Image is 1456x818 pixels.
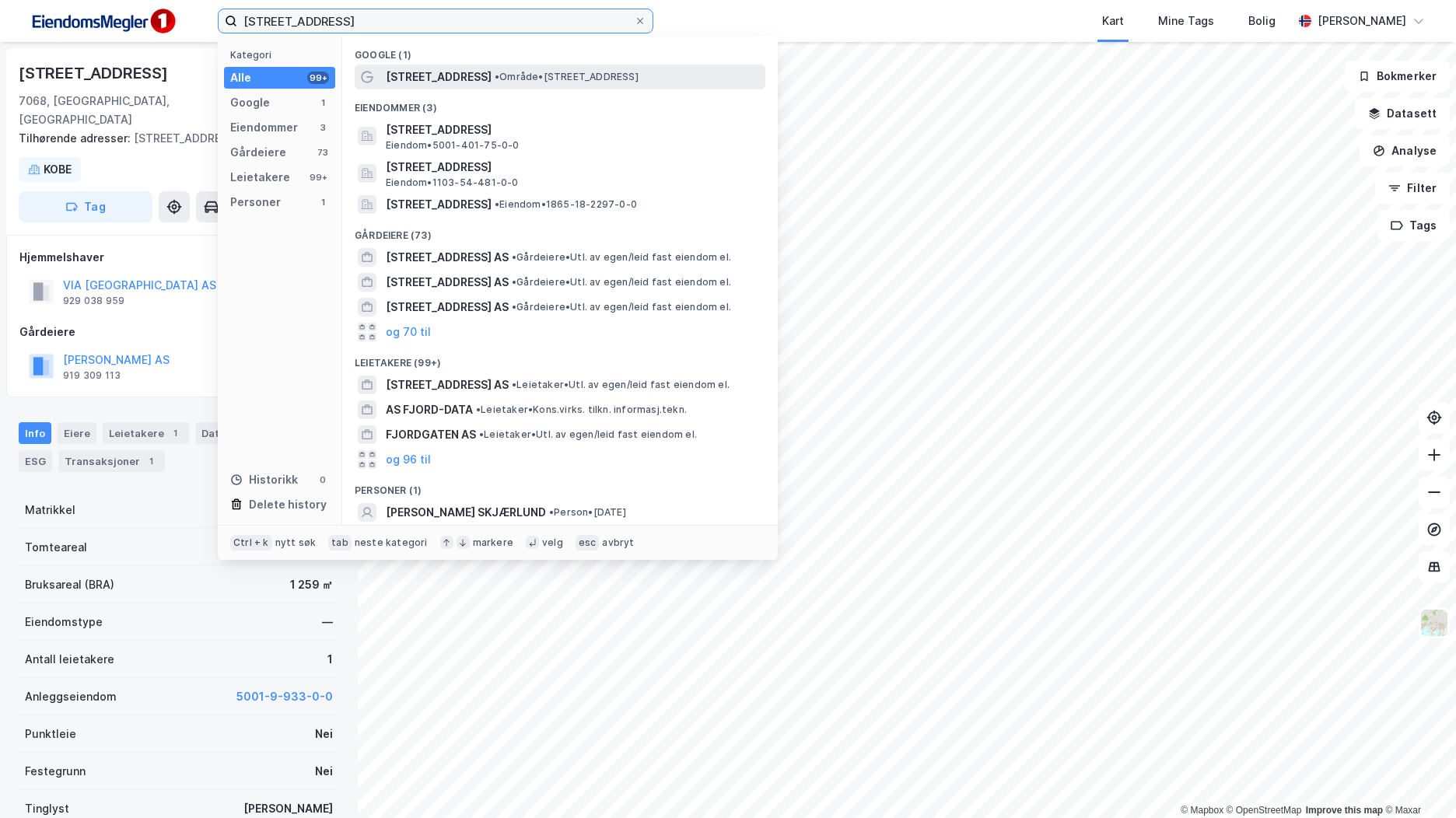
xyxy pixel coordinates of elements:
div: 3 [317,121,329,134]
div: Alle [230,68,251,87]
div: [PERSON_NAME] [1318,12,1406,30]
span: Eiendom • 1103-54-481-0-0 [386,177,519,189]
div: 919 309 113 [63,369,121,382]
span: • [512,276,516,288]
div: Transaksjoner [58,450,165,472]
div: Delete history [249,495,327,514]
span: • [549,506,554,518]
button: Datasett [1355,98,1450,129]
div: 99+ [307,72,329,84]
div: Bolig [1248,12,1276,30]
button: Bokmerker [1345,61,1450,92]
span: Leietaker • Kons.virks. tilkn. informasj.tekn. [476,404,687,416]
div: Hjemmelshaver [19,248,338,267]
div: Anleggseiendom [25,687,117,706]
span: Eiendom • 1865-18-2297-0-0 [495,198,637,211]
span: [PERSON_NAME] SKJÆRLUND [386,503,546,522]
div: ESG [19,450,52,472]
div: 73 [317,146,329,159]
span: Eiendom • 5001-401-75-0-0 [386,139,520,152]
div: esc [576,535,600,551]
div: Gårdeiere [19,323,338,341]
div: 0 [317,474,329,486]
span: Leietaker • Utl. av egen/leid fast eiendom el. [479,428,697,441]
span: • [476,404,481,415]
iframe: Chat Widget [1378,743,1456,818]
div: Leietakere [103,422,189,444]
a: Mapbox [1181,805,1223,816]
span: [STREET_ADDRESS] AS [386,298,509,316]
div: Kontrollprogram for chat [1378,743,1456,818]
span: • [512,379,516,390]
div: Eiendommer (3) [342,89,778,117]
div: Kategori [230,49,335,61]
a: Improve this map [1306,805,1383,816]
div: markere [473,537,513,549]
div: neste kategori [355,537,428,549]
span: [STREET_ADDRESS] AS [386,273,509,292]
a: OpenStreetMap [1227,805,1302,816]
div: Ctrl + k [230,535,272,551]
div: KOBE [44,160,72,179]
span: [STREET_ADDRESS] [386,68,492,86]
span: [STREET_ADDRESS] [386,121,759,139]
div: Eiendommer [230,118,298,137]
img: F4PB6Px+NJ5v8B7XTbfpPpyloAAAAASUVORK5CYII= [25,4,180,39]
span: [STREET_ADDRESS] AS [386,248,509,267]
div: Nei [315,725,333,743]
span: • [512,301,516,313]
span: Leietaker • Utl. av egen/leid fast eiendom el. [512,379,730,391]
div: Mine Tags [1158,12,1214,30]
button: Tag [19,191,152,222]
div: Antall leietakere [25,650,114,669]
div: Google (1) [342,37,778,65]
span: FJORDGATEN AS [386,425,476,444]
div: Kart [1102,12,1124,30]
div: 99+ [307,171,329,184]
div: [PERSON_NAME] [243,799,333,818]
div: Gårdeiere (73) [342,217,778,245]
button: 5001-9-933-0-0 [236,687,333,706]
span: • [495,198,499,210]
div: Festegrunn [25,762,86,781]
span: Gårdeiere • Utl. av egen/leid fast eiendom el. [512,301,731,313]
div: 929 038 959 [63,295,124,307]
div: Personer (1) [342,472,778,500]
span: AS FJORD-DATA [386,400,473,419]
div: Tinglyst [25,799,69,818]
div: [STREET_ADDRESS] [19,129,327,148]
div: Tomteareal [25,538,87,557]
div: Leietakere (99+) [342,344,778,372]
div: Datasett [195,422,254,444]
div: Eiendomstype [25,613,103,631]
button: og 70 til [386,323,431,341]
span: [STREET_ADDRESS] [386,195,492,214]
span: • [479,428,484,440]
span: • [512,251,516,263]
div: Gårdeiere [230,143,286,162]
span: Person • [DATE] [549,506,626,519]
span: Gårdeiere • Utl. av egen/leid fast eiendom el. [512,251,731,264]
div: Google [230,93,270,112]
span: [STREET_ADDRESS] [386,158,759,177]
div: 1 [327,650,333,669]
div: Historikk [230,470,298,489]
button: Analyse [1360,135,1450,166]
div: nytt søk [275,537,317,549]
div: 1 [317,96,329,109]
div: tab [328,535,352,551]
input: Søk på adresse, matrikkel, gårdeiere, leietakere eller personer [237,9,634,33]
div: Personer [230,193,281,211]
div: velg [542,537,563,549]
div: 1 259 ㎡ [290,575,333,594]
div: Matrikkel [25,501,75,519]
button: og 96 til [386,450,431,469]
div: 1 [167,425,183,441]
div: 1 [317,196,329,208]
div: 7068, [GEOGRAPHIC_DATA], [GEOGRAPHIC_DATA] [19,92,221,129]
button: Tags [1377,210,1450,241]
img: Z [1419,608,1449,638]
div: Leietakere [230,168,290,187]
span: Gårdeiere • Utl. av egen/leid fast eiendom el. [512,276,731,288]
div: Info [19,422,51,444]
